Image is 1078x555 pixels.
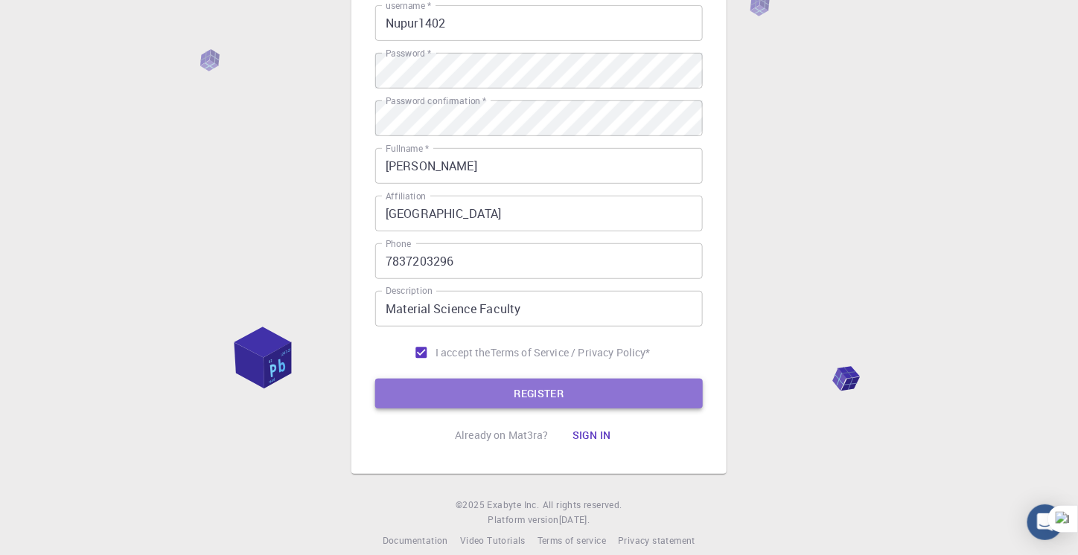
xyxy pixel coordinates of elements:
label: Password [386,47,431,60]
a: Exabyte Inc. [488,498,540,513]
label: Phone [386,237,411,250]
p: Already on Mat3ra? [455,428,549,443]
span: All rights reserved. [543,498,622,513]
a: Documentation [383,533,448,548]
span: Exabyte Inc. [488,498,540,510]
label: Fullname [386,142,429,155]
label: Description [386,285,433,298]
label: Affiliation [386,190,426,202]
div: Open Intercom Messenger [1027,504,1063,540]
button: REGISTER [375,379,703,408]
span: © 2025 [456,498,487,513]
a: Terms of Service / Privacy Policy* [491,345,651,360]
span: I accept the [436,345,491,360]
span: Video Tutorials [460,534,526,546]
a: Terms of service [538,533,606,548]
span: [DATE] . [559,513,590,525]
a: Video Tutorials [460,533,526,548]
span: Privacy statement [618,534,695,546]
span: Platform version [488,513,558,527]
button: Sign in [561,420,623,450]
span: Documentation [383,534,448,546]
a: [DATE]. [559,513,590,527]
a: Privacy statement [618,533,695,548]
span: Terms of service [538,534,606,546]
label: Password confirmation [386,94,486,107]
p: Terms of Service / Privacy Policy * [491,345,651,360]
